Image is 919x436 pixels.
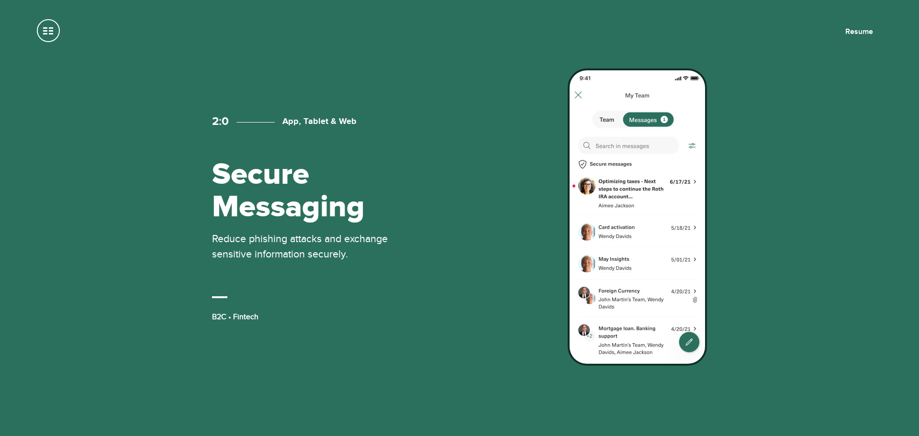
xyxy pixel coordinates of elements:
span: 2:0 [212,114,229,128]
a: Resume [845,27,873,36]
a: 2:0 App, Tablet & Web Secure Messaging Reduce phishing attacks and exchange sensitive information... [172,68,747,368]
span: B2C • Fintech [212,312,258,322]
img: Expo [568,68,707,366]
h3: App, Tablet & Web [236,116,357,127]
p: Reduce phishing attacks and exchange sensitive information securely. [212,231,403,262]
h2: Secure Messaging [212,159,403,223]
